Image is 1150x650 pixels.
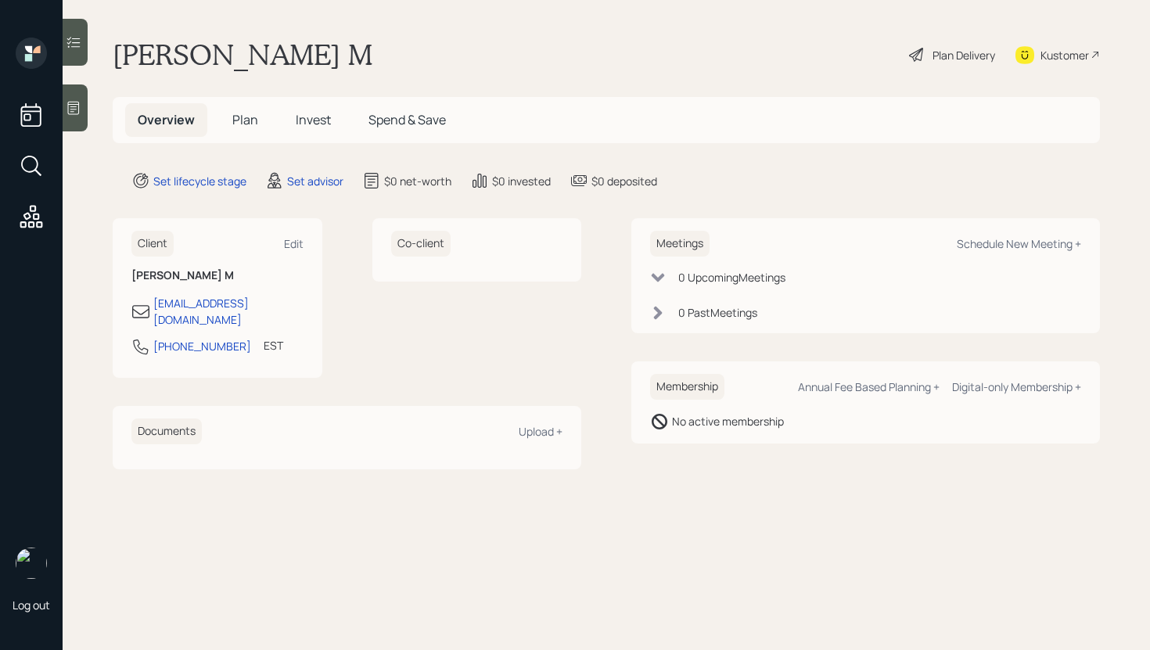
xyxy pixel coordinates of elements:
div: Schedule New Meeting + [957,236,1081,251]
div: Digital-only Membership + [952,379,1081,394]
img: retirable_logo.png [16,548,47,579]
div: No active membership [672,413,784,429]
h1: [PERSON_NAME] M [113,38,372,72]
h6: Client [131,231,174,257]
div: [EMAIL_ADDRESS][DOMAIN_NAME] [153,295,304,328]
div: Kustomer [1040,47,1089,63]
div: Plan Delivery [933,47,995,63]
h6: Documents [131,418,202,444]
div: $0 invested [492,173,551,189]
div: $0 net-worth [384,173,451,189]
div: Edit [284,236,304,251]
span: Invest [296,111,331,128]
span: Spend & Save [368,111,446,128]
div: Upload + [519,424,562,439]
div: [PHONE_NUMBER] [153,338,251,354]
span: Overview [138,111,195,128]
div: 0 Upcoming Meeting s [678,269,785,285]
h6: Membership [650,374,724,400]
div: Annual Fee Based Planning + [798,379,940,394]
div: Set advisor [287,173,343,189]
div: $0 deposited [591,173,657,189]
span: Plan [232,111,258,128]
h6: Meetings [650,231,710,257]
div: Log out [13,598,50,612]
div: EST [264,337,283,354]
h6: [PERSON_NAME] M [131,269,304,282]
div: Set lifecycle stage [153,173,246,189]
div: 0 Past Meeting s [678,304,757,321]
h6: Co-client [391,231,451,257]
